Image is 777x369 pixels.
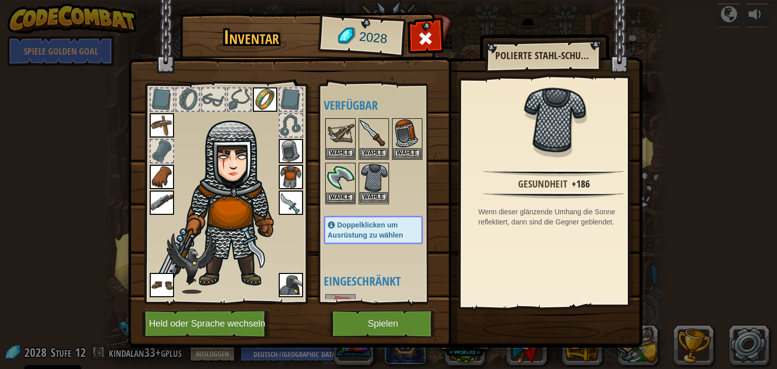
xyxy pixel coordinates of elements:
span: Doppelklicken um Ausrüstung zu wählen [328,221,403,239]
img: portrait.png [279,139,303,163]
img: portrait.png [150,113,174,137]
img: portrait.png [326,295,355,324]
img: portrait.png [279,273,303,297]
img: hr.png [483,192,624,199]
img: portrait.png [279,165,303,189]
img: portrait.png [360,164,388,192]
img: portrait.png [521,87,587,153]
button: Wähle [360,192,388,203]
h2: Polierte Stahl-Schuppen-Kettentunika [495,50,590,61]
img: portrait.png [150,191,174,215]
button: Wähle [326,193,355,203]
button: Wähle [360,148,388,159]
button: Held oder Sprache wechseln [142,310,271,338]
img: portrait.png [326,164,355,192]
button: Spielen [330,310,436,338]
h4: Verfügbar [324,99,443,112]
img: portrait.png [150,273,174,297]
h1: Inventar [187,27,316,48]
img: portrait.png [360,119,388,148]
button: Wähle [326,148,355,159]
img: undergrowth_dagger_female.png [139,126,300,289]
img: raven-paper-doll.png [167,233,217,294]
img: portrait.png [279,191,303,215]
h4: Eingeschränkt [324,274,443,288]
img: portrait.png [150,165,174,189]
img: portrait.png [393,119,421,148]
img: hr.png [483,170,624,176]
div: Gesundheit [518,177,568,192]
div: Wenn dieser glänzende Umhang die Sonne reflektiert, dann sind die Gegner geblendet. [479,207,634,227]
span: Hi. Need any help? [6,7,73,15]
img: portrait.png [253,87,277,112]
div: +186 [572,177,590,192]
button: Wähle [393,148,421,159]
span: 2028 [358,28,388,48]
img: portrait.png [326,119,355,148]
